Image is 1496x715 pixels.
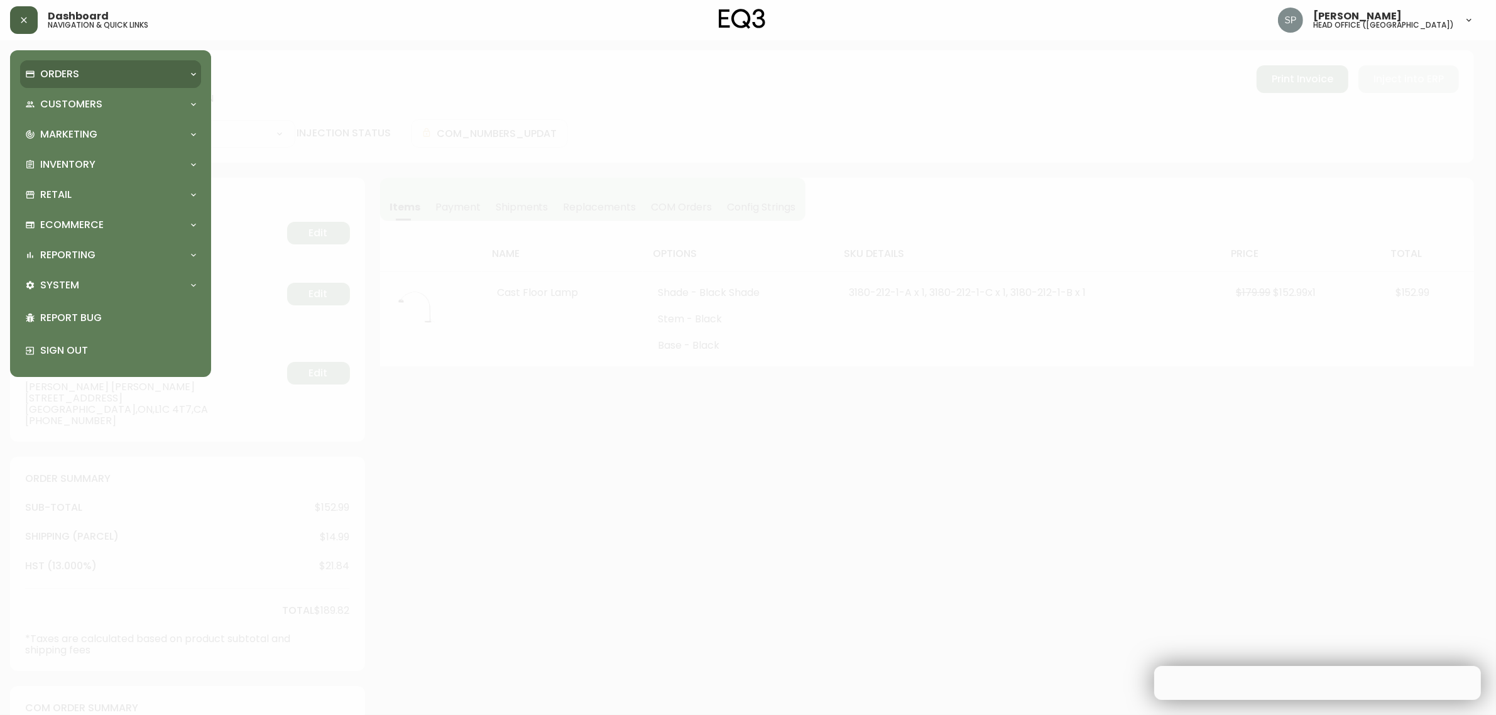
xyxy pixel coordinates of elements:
[20,60,201,88] div: Orders
[40,344,196,357] p: Sign Out
[40,67,79,81] p: Orders
[40,248,96,262] p: Reporting
[20,151,201,178] div: Inventory
[48,11,109,21] span: Dashboard
[40,97,102,111] p: Customers
[719,9,765,29] img: logo
[20,302,201,334] div: Report Bug
[1278,8,1303,33] img: 0cb179e7bf3690758a1aaa5f0aafa0b4
[48,21,148,29] h5: navigation & quick links
[40,311,196,325] p: Report Bug
[20,334,201,367] div: Sign Out
[40,158,96,172] p: Inventory
[20,181,201,209] div: Retail
[20,90,201,118] div: Customers
[40,128,97,141] p: Marketing
[1313,21,1454,29] h5: head office ([GEOGRAPHIC_DATA])
[40,188,72,202] p: Retail
[20,211,201,239] div: Ecommerce
[20,241,201,269] div: Reporting
[40,218,104,232] p: Ecommerce
[40,278,79,292] p: System
[20,271,201,299] div: System
[1313,11,1402,21] span: [PERSON_NAME]
[20,121,201,148] div: Marketing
